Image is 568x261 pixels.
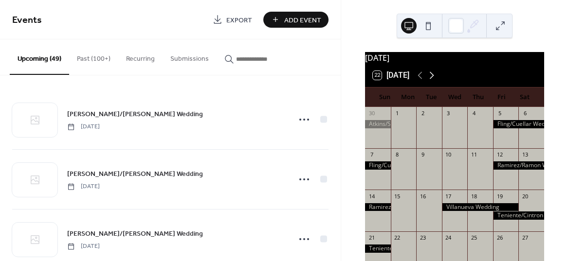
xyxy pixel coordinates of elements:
div: 30 [368,110,375,117]
div: 13 [521,151,529,158]
div: Mon [396,87,420,107]
button: Submissions [163,39,217,74]
div: Atkins/Swindall Wedding [365,120,391,128]
div: 12 [496,151,503,158]
div: Fri [490,87,513,107]
div: 16 [419,192,426,200]
span: [DATE] [67,182,100,191]
div: Ramirez/Ramon Wedding [493,161,544,170]
a: [PERSON_NAME]/[PERSON_NAME] Wedding [67,228,203,239]
div: 23 [419,234,426,242]
div: Ramirez/Ramon Wedding [365,203,391,211]
div: Fling/Cuellar Wedding [493,120,544,128]
div: 9 [419,151,426,158]
div: 2 [419,110,426,117]
div: 7 [368,151,375,158]
div: Villanueva Wedding [442,203,519,211]
span: Add Event [284,15,321,25]
button: 22[DATE] [369,69,413,82]
div: 22 [394,234,401,242]
div: 21 [368,234,375,242]
div: Thu [466,87,490,107]
div: Sun [373,87,396,107]
div: 17 [445,192,452,200]
button: Add Event [263,12,329,28]
div: Teniente/Cintron Wedding [365,244,391,253]
div: Sat [513,87,536,107]
div: 27 [521,234,529,242]
div: 10 [445,151,452,158]
div: 24 [445,234,452,242]
div: 1 [394,110,401,117]
div: Fling/Cuellar Wedding [365,161,391,170]
span: [PERSON_NAME]/[PERSON_NAME] Wedding [67,169,203,179]
span: Events [12,11,42,30]
span: Export [226,15,252,25]
a: Export [205,12,259,28]
a: [PERSON_NAME]/[PERSON_NAME] Wedding [67,108,203,120]
div: 18 [470,192,477,200]
div: 4 [470,110,477,117]
span: [DATE] [67,242,100,251]
div: 25 [470,234,477,242]
div: 19 [496,192,503,200]
div: Tue [420,87,443,107]
div: [DATE] [365,52,544,64]
div: 20 [521,192,529,200]
button: Recurring [118,39,163,74]
div: 3 [445,110,452,117]
div: 8 [394,151,401,158]
button: Upcoming (49) [10,39,69,75]
span: [DATE] [67,122,100,131]
div: 6 [521,110,529,117]
a: [PERSON_NAME]/[PERSON_NAME] Wedding [67,168,203,179]
div: 15 [394,192,401,200]
span: [PERSON_NAME]/[PERSON_NAME] Wedding [67,109,203,120]
div: 11 [470,151,477,158]
div: 14 [368,192,375,200]
div: Wed [443,87,466,107]
div: 5 [496,110,503,117]
button: Past (100+) [69,39,118,74]
div: Teniente/Cintron Wedding [493,211,544,220]
div: 26 [496,234,503,242]
span: [PERSON_NAME]/[PERSON_NAME] Wedding [67,229,203,239]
